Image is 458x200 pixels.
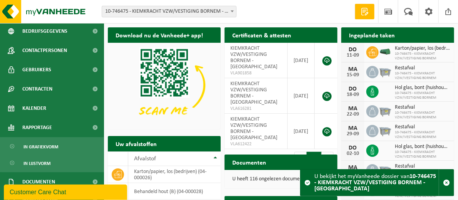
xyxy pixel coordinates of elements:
span: Restafval [395,65,450,71]
span: Karton/papier, los (bedrijven) [395,45,450,52]
span: In grafiekvorm [23,139,58,154]
div: DO [345,47,361,53]
span: 10-746475 - KIEMKRACHT VZW/VESTIGING BORNEM - BORNEM [102,6,237,17]
div: MA [345,106,361,112]
img: Download de VHEPlus App [108,43,221,128]
span: VLA616281 [230,106,282,112]
h2: Uw afvalstoffen [108,136,164,151]
a: In lijstvorm [2,156,102,170]
span: 10-746475 - KIEMKRACHT VZW/VESTIGING BORNEM [395,150,450,159]
span: 10-746475 - KIEMKRACHT VZW/VESTIGING BORNEM [395,111,450,120]
div: MA [345,165,361,171]
td: karton/papier, los (bedrijven) (04-000026) [128,166,221,183]
h2: Certificaten & attesten [225,27,299,42]
span: 10-746475 - KIEMKRACHT VZW/VESTIGING BORNEM [395,52,450,61]
span: Contactpersonen [22,41,67,60]
td: [DATE] [288,43,315,78]
div: DO [345,86,361,92]
span: VLA612422 [230,141,282,147]
strong: 10-746475 - KIEMKRACHT VZW/VESTIGING BORNEM - [GEOGRAPHIC_DATA] [314,173,436,192]
span: KIEMKRACHT VZW/VESTIGING BORNEM - [GEOGRAPHIC_DATA] [230,81,277,105]
span: KIEMKRACHT VZW/VESTIGING BORNEM - [GEOGRAPHIC_DATA] [230,116,277,141]
span: VLA901858 [230,70,282,76]
span: Restafval [395,104,450,111]
iframe: chat widget [4,183,129,200]
img: WB-2500-GAL-GY-04 [379,65,392,78]
div: 02-10 [345,151,361,156]
span: 10-746475 - KIEMKRACHT VZW/VESTIGING BORNEM [395,71,450,81]
td: [DATE] [288,114,315,149]
span: Kalender [22,99,46,118]
span: 10-746475 - KIEMKRACHT VZW/VESTIGING BORNEM [395,130,450,139]
h2: Documenten [225,155,274,170]
img: HK-XK-22-GN-00 [379,48,392,55]
div: DO [345,145,361,151]
div: 18-09 [345,92,361,97]
div: MA [345,66,361,72]
a: In grafiekvorm [2,139,102,154]
div: MA [345,125,361,131]
img: WB-2500-GAL-GY-04 [379,124,392,137]
span: Afvalstof [134,156,156,162]
td: behandeld hout (B) (04-000028) [128,183,221,200]
td: [DATE] [288,78,315,114]
span: Hol glas, bont (huishoudelijk) [395,85,450,91]
img: WB-2500-GAL-GY-04 [379,163,392,176]
span: Documenten [22,172,55,192]
h2: Ingeplande taken [341,27,403,42]
div: 22-09 [345,112,361,117]
span: 10-746475 - KIEMKRACHT VZW/VESTIGING BORNEM - BORNEM [102,6,236,17]
span: In lijstvorm [23,156,50,171]
div: 15-09 [345,72,361,78]
span: Restafval [395,163,450,170]
p: U heeft 116 ongelezen document(en). [232,176,330,182]
div: 11-09 [345,53,361,58]
span: KIEMKRACHT VZW/VESTIGING BORNEM - [GEOGRAPHIC_DATA] [230,45,277,70]
span: 10-746475 - KIEMKRACHT VZW/VESTIGING BORNEM [395,91,450,100]
div: U bekijkt het myVanheede dossier van [314,170,439,196]
div: 29-09 [345,131,361,137]
span: Contracten [22,79,52,99]
img: WB-2500-GAL-GY-04 [379,104,392,117]
span: Restafval [395,124,450,130]
span: Bedrijfsgegevens [22,22,67,41]
span: Hol glas, bont (huishoudelijk) [395,144,450,150]
span: Rapportage [22,118,52,137]
span: Gebruikers [22,60,51,79]
h2: Download nu de Vanheede+ app! [108,27,211,42]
